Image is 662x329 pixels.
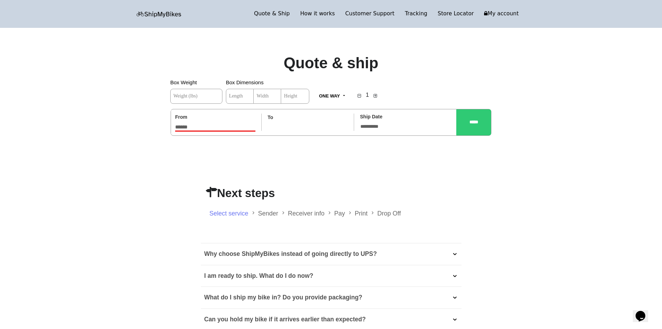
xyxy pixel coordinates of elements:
div: Box Dimensions [226,78,309,109]
span: Width [257,94,269,99]
img: letsbox [137,11,182,17]
p: What do I ship my bike in? Do you provide packaging? [204,292,362,303]
iframe: chat widget [633,301,655,322]
a: Select service [210,210,248,217]
a: Customer Support [340,9,400,19]
li: Drop Off [377,207,401,219]
p: I am ready to ship. What do I do now? [204,271,313,282]
div: Box Weight [170,78,226,109]
h1: Quote & ship [284,54,378,72]
label: From [175,113,187,122]
a: Tracking [400,9,433,19]
span: Weight (lbs) [173,94,197,99]
span: Length [229,94,243,99]
label: To [268,113,273,122]
li: Sender [258,207,288,219]
p: Can you hold my bike if it arrives earlier than expected? [204,314,366,325]
h4: 1 [364,90,371,99]
input: Weight (lbs) [170,89,222,104]
li: Print [355,207,377,219]
li: Receiver info [288,207,334,219]
a: Quote & Ship [249,9,295,19]
label: Ship Date [360,112,383,121]
input: Height [281,89,309,104]
h2: Next steps [206,186,456,205]
a: How it works [295,9,340,19]
a: Store Locator [433,9,479,19]
input: Length [226,89,254,104]
p: Why choose ShipMyBikes instead of going directly to UPS? [204,249,377,260]
a: My account [479,9,524,19]
span: Height [284,94,297,99]
li: Pay [334,207,355,219]
input: Width [254,89,281,104]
